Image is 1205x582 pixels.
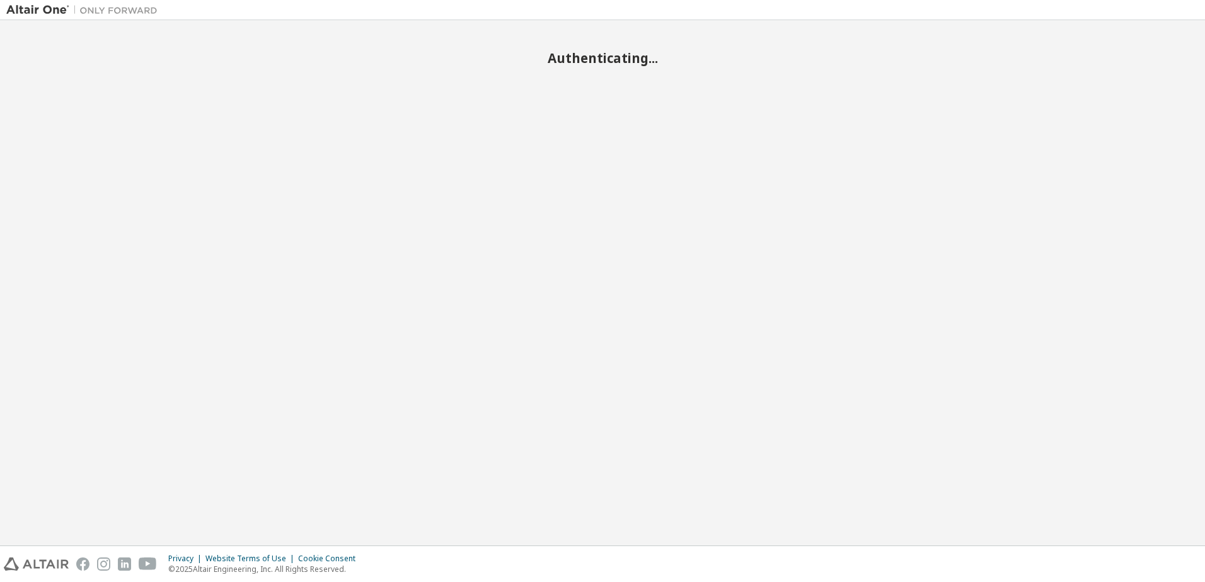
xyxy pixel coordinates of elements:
[76,557,89,571] img: facebook.svg
[139,557,157,571] img: youtube.svg
[6,50,1199,66] h2: Authenticating...
[97,557,110,571] img: instagram.svg
[4,557,69,571] img: altair_logo.svg
[168,564,363,574] p: © 2025 Altair Engineering, Inc. All Rights Reserved.
[168,554,205,564] div: Privacy
[298,554,363,564] div: Cookie Consent
[118,557,131,571] img: linkedin.svg
[6,4,164,16] img: Altair One
[205,554,298,564] div: Website Terms of Use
